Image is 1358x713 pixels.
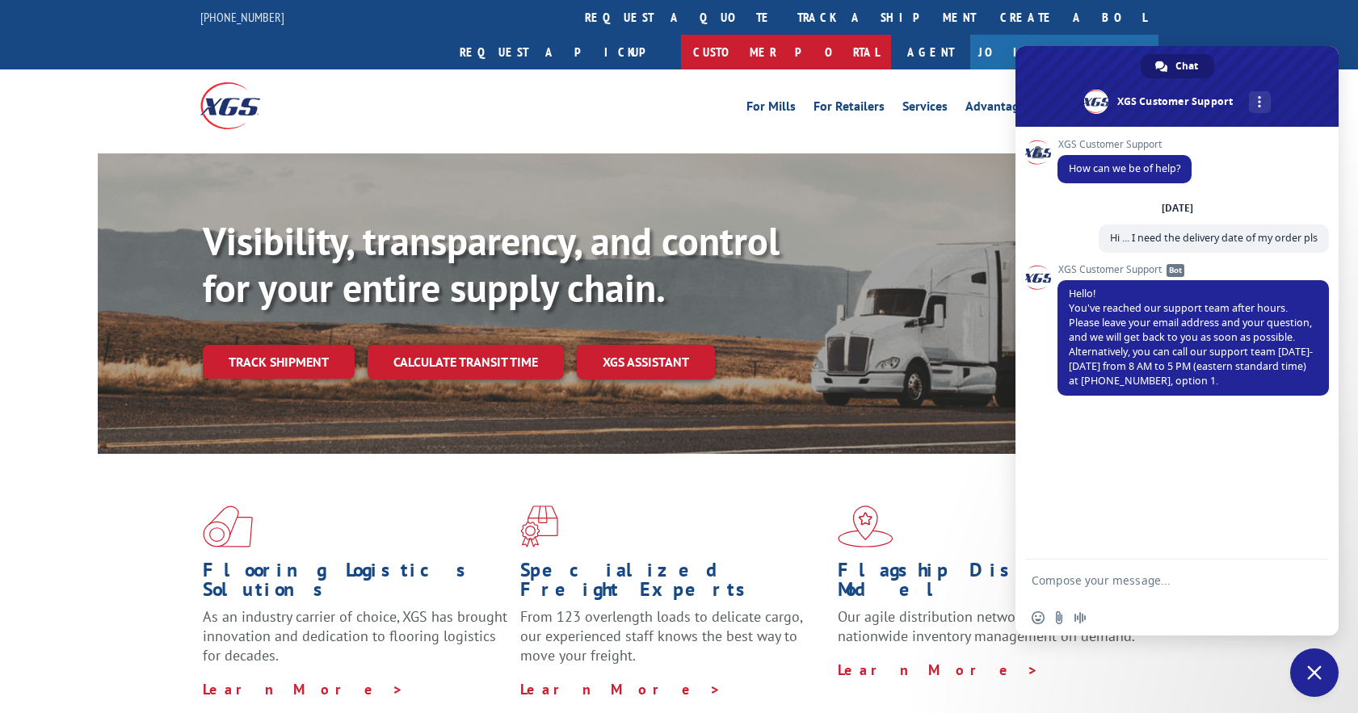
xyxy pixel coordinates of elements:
div: Chat [1141,54,1214,78]
span: XGS Customer Support [1057,139,1192,150]
span: Hello! You've reached our support team after hours. Please leave your email address and your ques... [1069,287,1313,388]
h1: Specialized Freight Experts [520,560,826,607]
img: xgs-icon-flagship-distribution-model-red [838,505,893,547]
span: Our agile distribution network gives you nationwide inventory management on demand. [838,607,1135,645]
b: Visibility, transparency, and control for your entire supply chain. [203,216,780,312]
span: Audio message [1074,611,1087,624]
span: Bot [1167,264,1184,277]
a: Request a pickup [448,35,681,69]
a: Join Our Team [970,35,1158,69]
p: From 123 overlength loads to delicate cargo, our experienced staff knows the best way to move you... [520,607,826,679]
a: [PHONE_NUMBER] [200,9,284,25]
span: Chat [1175,54,1198,78]
span: XGS Customer Support [1057,264,1329,275]
textarea: Compose your message... [1032,573,1287,588]
h1: Flagship Distribution Model [838,560,1143,607]
span: Send a file [1053,611,1066,624]
a: Agent [891,35,970,69]
div: [DATE] [1162,203,1193,213]
div: More channels [1249,91,1271,113]
a: For Mills [746,100,796,118]
img: xgs-icon-focused-on-flooring-red [520,505,558,547]
span: How can we be of help? [1069,161,1180,175]
a: Learn More > [520,680,721,698]
img: xgs-icon-total-supply-chain-intelligence-red [203,505,253,547]
a: XGS ASSISTANT [577,345,715,380]
a: Customer Portal [681,35,891,69]
span: Hi ... I need the delivery date of my order pls [1110,231,1318,245]
div: Close chat [1290,648,1339,697]
a: Advantages [965,100,1032,118]
a: For Retailers [814,100,885,118]
a: Services [902,100,948,118]
span: Insert an emoji [1032,611,1045,624]
a: Track shipment [203,345,355,379]
span: As an industry carrier of choice, XGS has brought innovation and dedication to flooring logistics... [203,607,507,665]
h1: Flooring Logistics Solutions [203,560,508,607]
a: Calculate transit time [368,345,564,380]
a: Learn More > [838,661,1039,679]
a: Learn More > [203,680,404,698]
